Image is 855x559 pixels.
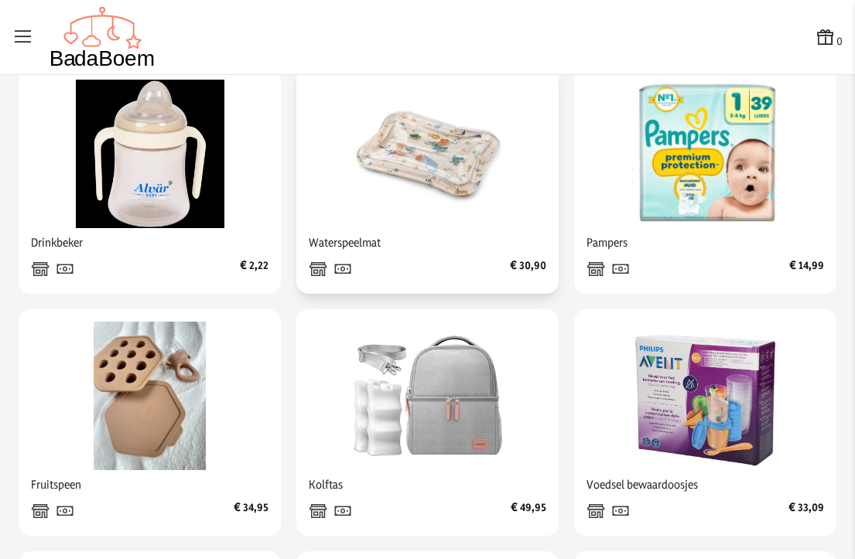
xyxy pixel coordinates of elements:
[815,26,843,49] button: 0
[631,322,780,470] img: Voedsel bewaardoosjes
[240,257,268,281] span: € 2,22
[788,499,824,523] span: € 33,09
[76,322,224,470] img: Fruitspeen
[31,470,268,499] span: Fruitspeen
[587,228,824,257] span: Pampers
[76,80,224,228] img: Drinkbeker
[309,228,546,257] span: Waterspeelmat
[50,6,156,68] img: Badaboem
[587,470,824,499] span: Voedsel bewaardoosjes
[631,80,780,228] img: Pampers
[510,257,546,281] span: € 30,90
[234,499,268,523] span: € 34,95
[511,499,546,523] span: € 49,95
[789,257,824,281] span: € 14,99
[354,80,502,228] img: Waterspeelmat
[354,322,502,470] img: Kolftas
[31,228,268,257] span: Drinkbeker
[309,470,546,499] span: Kolftas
